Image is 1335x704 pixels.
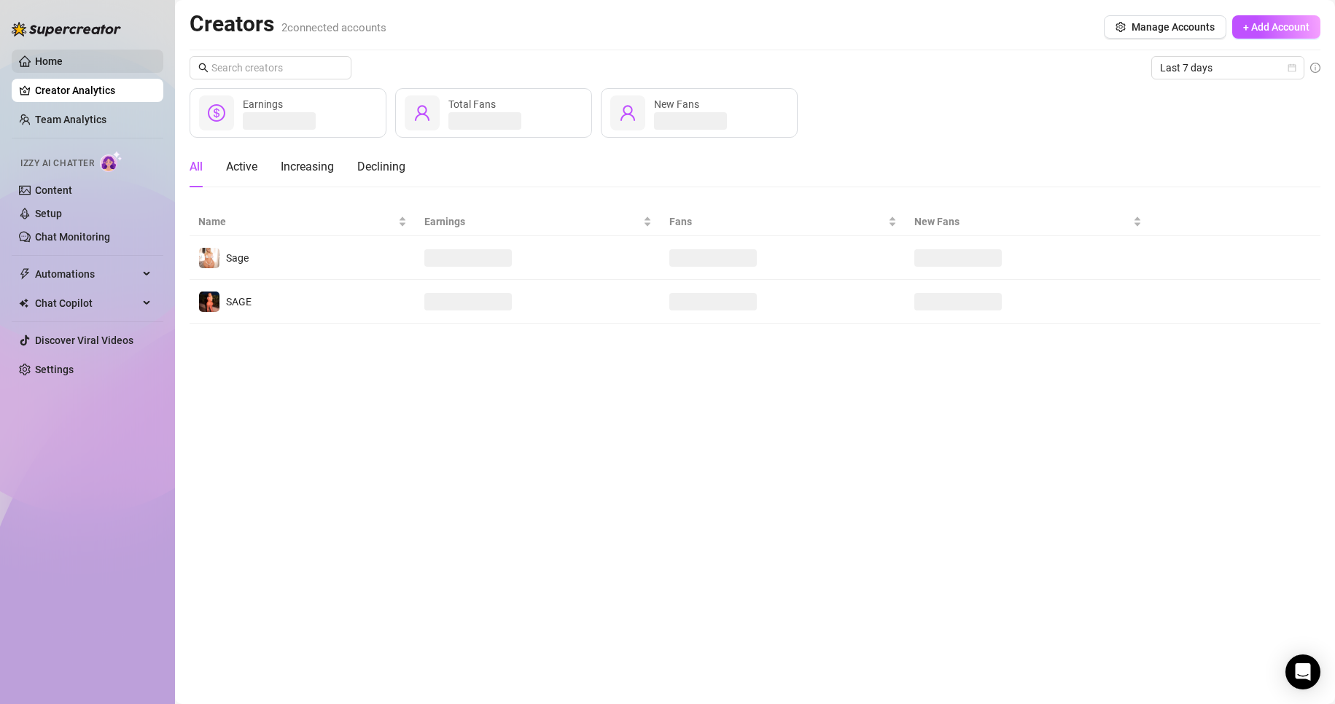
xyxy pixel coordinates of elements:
a: Team Analytics [35,114,106,125]
a: Home [35,55,63,67]
img: logo-BBDzfeDw.svg [12,22,121,36]
div: All [190,158,203,176]
span: setting [1116,22,1126,32]
th: Earnings [416,208,661,236]
div: Increasing [281,158,334,176]
a: Discover Viral Videos [35,335,133,346]
a: Creator Analytics [35,79,152,102]
span: Earnings [424,214,640,230]
span: Last 7 days [1160,57,1296,79]
a: Setup [35,208,62,219]
th: New Fans [906,208,1151,236]
span: user [619,104,637,122]
h2: Creators [190,10,386,38]
span: Fans [669,214,885,230]
span: Total Fans [448,98,496,110]
span: Name [198,214,395,230]
img: Chat Copilot [19,298,28,308]
span: SAGE [226,296,252,308]
span: user [413,104,431,122]
span: + Add Account [1243,21,1309,33]
span: 2 connected accounts [281,21,386,34]
span: Chat Copilot [35,292,139,315]
div: Open Intercom Messenger [1285,654,1320,689]
a: Chat Monitoring [35,231,110,243]
img: Sage [199,248,219,268]
div: Declining [357,158,405,176]
button: + Add Account [1232,15,1320,39]
th: Name [190,208,416,236]
input: Search creators [211,60,331,76]
span: search [198,63,209,73]
span: info-circle [1310,63,1320,73]
span: New Fans [654,98,699,110]
button: Manage Accounts [1104,15,1226,39]
span: Automations [35,262,139,286]
span: Manage Accounts [1132,21,1215,33]
a: Settings [35,364,74,375]
div: Active [226,158,257,176]
span: thunderbolt [19,268,31,280]
img: AI Chatter [100,151,122,172]
span: calendar [1288,63,1296,72]
th: Fans [661,208,906,236]
span: dollar-circle [208,104,225,122]
img: SAGE [199,292,219,312]
span: Sage [226,252,249,264]
a: Content [35,184,72,196]
span: Earnings [243,98,283,110]
span: New Fans [914,214,1130,230]
span: Izzy AI Chatter [20,157,94,171]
